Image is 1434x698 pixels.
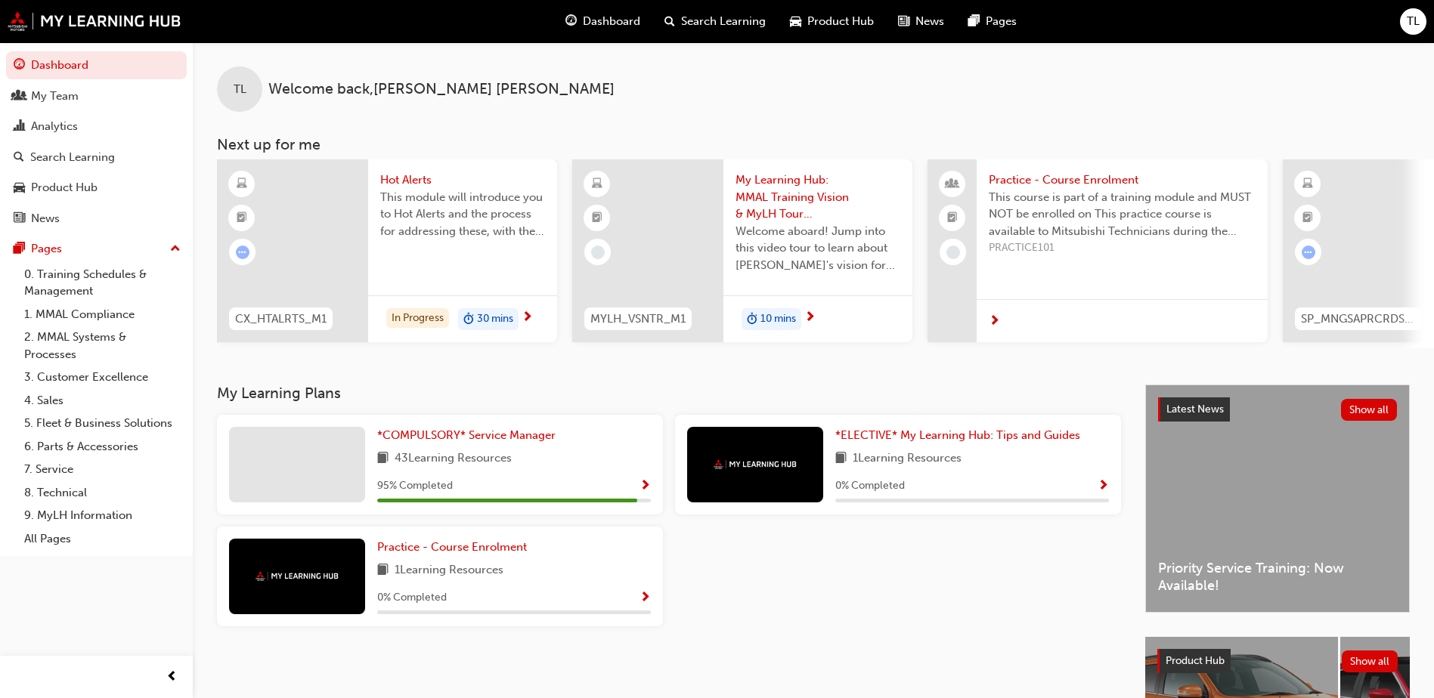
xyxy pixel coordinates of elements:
[6,144,187,171] a: Search Learning
[377,477,453,495] span: 95 % Completed
[234,81,246,98] span: TL
[681,13,766,30] span: Search Learning
[1302,246,1315,259] span: learningRecordVerb_ATTEMPT-icon
[236,246,249,259] span: learningRecordVerb_ATTEMPT-icon
[395,561,503,580] span: 1 Learning Resources
[835,449,847,468] span: book-icon
[6,235,187,263] button: Pages
[380,171,545,189] span: Hot Alerts
[1341,399,1398,421] button: Show all
[1407,13,1420,30] span: TL
[18,435,187,459] a: 6. Parts & Accessories
[986,13,1017,30] span: Pages
[6,51,187,79] a: Dashboard
[989,315,1000,329] span: next-icon
[18,303,187,326] a: 1. MMAL Compliance
[170,239,181,259] span: up-icon
[591,246,605,259] span: learningRecordVerb_NONE-icon
[193,136,1434,153] h3: Next up for me
[947,208,958,228] span: booktick-icon
[14,151,24,165] span: search-icon
[1098,480,1109,493] span: Show Progress
[1342,650,1398,672] button: Show all
[553,6,652,37] a: guage-iconDashboard
[377,449,389,468] span: book-icon
[1158,560,1397,594] span: Priority Service Training: Now Available!
[1145,385,1410,613] a: Latest NewsShow allPriority Service Training: Now Available!
[778,6,886,37] a: car-iconProduct Hub
[592,174,602,194] span: learningResourceType_ELEARNING-icon
[804,311,816,325] span: next-icon
[898,12,909,31] span: news-icon
[377,539,533,556] a: Practice - Course Enrolment
[235,310,327,328] span: CX_HTALRTS_M1
[652,6,778,37] a: search-iconSearch Learning
[31,240,62,258] div: Pages
[18,481,187,505] a: 8. Technical
[592,208,602,228] span: booktick-icon
[664,12,675,31] span: search-icon
[237,174,247,194] span: learningResourceType_ELEARNING-icon
[1166,654,1225,667] span: Product Hub
[18,389,187,412] a: 4. Sales
[989,189,1256,240] span: This course is part of a training module and MUST NOT be enrolled on This practice course is avai...
[835,477,905,495] span: 0 % Completed
[640,588,651,607] button: Show Progress
[14,120,25,134] span: chart-icon
[989,171,1256,189] span: Practice - Course Enrolment
[790,12,801,31] span: car-icon
[6,174,187,202] a: Product Hub
[377,589,447,607] span: 0 % Completed
[747,310,757,329] span: duration-icon
[853,449,962,468] span: 1 Learning Resources
[1301,310,1416,328] span: SP_MNGSAPRCRDS_M1
[31,179,98,196] div: Product Hub
[18,326,187,366] a: 2. MMAL Systems & Processes
[736,171,900,223] span: My Learning Hub: MMAL Training Vision & MyLH Tour (Elective)
[31,118,78,135] div: Analytics
[237,208,247,228] span: booktick-icon
[835,427,1086,444] a: *ELECTIVE* My Learning Hub: Tips and Guides
[956,6,1029,37] a: pages-iconPages
[1098,477,1109,496] button: Show Progress
[6,113,187,141] a: Analytics
[640,480,651,493] span: Show Progress
[947,174,958,194] span: people-icon
[946,246,960,259] span: learningRecordVerb_NONE-icon
[565,12,577,31] span: guage-icon
[915,13,944,30] span: News
[1158,397,1397,422] a: Latest NewsShow all
[583,13,640,30] span: Dashboard
[835,428,1080,442] span: *ELECTIVE* My Learning Hub: Tips and Guides
[18,504,187,527] a: 9. MyLH Information
[14,242,25,256] span: pages-icon
[640,591,651,605] span: Show Progress
[268,81,615,98] span: Welcome back , [PERSON_NAME] [PERSON_NAME]
[217,385,1121,402] h3: My Learning Plans
[18,366,187,389] a: 3. Customer Excellence
[572,159,912,342] a: MYLH_VSNTR_M1My Learning Hub: MMAL Training Vision & MyLH Tour (Elective)Welcome aboard! Jump int...
[18,412,187,435] a: 5. Fleet & Business Solutions
[928,159,1268,342] a: Practice - Course EnrolmentThis course is part of a training module and MUST NOT be enrolled on T...
[522,311,533,325] span: next-icon
[463,310,474,329] span: duration-icon
[760,310,796,328] span: 10 mins
[736,223,900,274] span: Welcome aboard! Jump into this video tour to learn about [PERSON_NAME]'s vision for your learning...
[14,59,25,73] span: guage-icon
[6,82,187,110] a: My Team
[31,88,79,105] div: My Team
[1302,174,1313,194] span: learningResourceType_ELEARNING-icon
[256,571,339,581] img: mmal
[1157,649,1398,673] a: Product HubShow all
[377,427,562,444] a: *COMPULSORY* Service Manager
[6,48,187,235] button: DashboardMy TeamAnalyticsSearch LearningProduct HubNews
[18,263,187,303] a: 0. Training Schedules & Management
[6,205,187,233] a: News
[380,189,545,240] span: This module will introduce you to Hot Alerts and the process for addressing these, with the aim o...
[395,449,512,468] span: 43 Learning Resources
[14,212,25,226] span: news-icon
[8,11,181,31] img: mmal
[968,12,980,31] span: pages-icon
